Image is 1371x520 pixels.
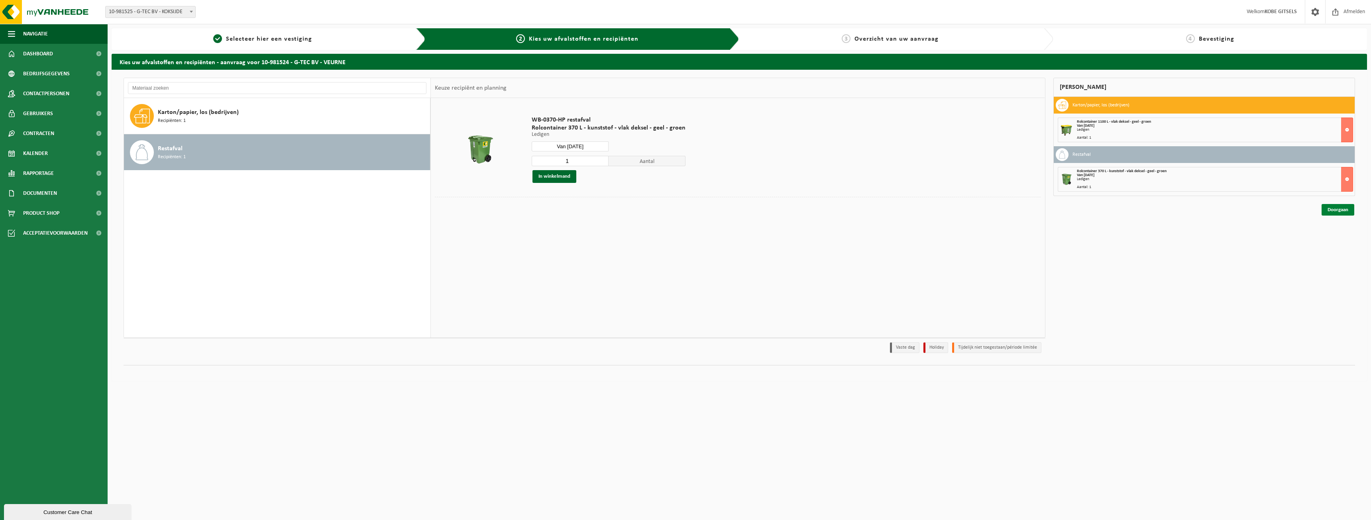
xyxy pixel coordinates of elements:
[158,153,186,161] span: Recipiënten: 1
[609,156,685,166] span: Aantal
[1072,99,1129,112] h3: Karton/papier, los (bedrijven)
[124,134,430,170] button: Restafval Recipiënten: 1
[23,163,54,183] span: Rapportage
[116,34,410,44] a: 1Selecteer hier een vestiging
[1053,78,1355,97] div: [PERSON_NAME]
[516,34,525,43] span: 2
[532,141,609,151] input: Selecteer datum
[124,98,430,134] button: Karton/papier, los (bedrijven) Recipiënten: 1
[226,36,312,42] span: Selecteer hier een vestiging
[4,502,133,520] iframe: chat widget
[923,342,948,353] li: Holiday
[1077,128,1353,132] div: Ledigen
[23,223,88,243] span: Acceptatievoorwaarden
[1077,124,1094,128] strong: Van [DATE]
[532,132,685,137] p: Ledigen
[1077,120,1151,124] span: Rolcontainer 1100 L - vlak deksel - geel - groen
[158,117,186,125] span: Recipiënten: 1
[23,104,53,124] span: Gebruikers
[1077,177,1353,181] div: Ledigen
[1186,34,1195,43] span: 4
[952,342,1041,353] li: Tijdelijk niet toegestaan/période limitée
[890,342,919,353] li: Vaste dag
[854,36,939,42] span: Overzicht van uw aanvraag
[23,44,53,64] span: Dashboard
[23,183,57,203] span: Documenten
[23,64,70,84] span: Bedrijfsgegevens
[1077,169,1167,173] span: Rolcontainer 370 L - kunststof - vlak deksel - geel - groen
[1072,148,1091,161] h3: Restafval
[532,116,685,124] span: WB-0370-HP restafval
[112,54,1367,69] h2: Kies uw afvalstoffen en recipiënten - aanvraag voor 10-981524 - G-TEC BV - VEURNE
[158,144,183,153] span: Restafval
[23,24,48,44] span: Navigatie
[23,203,59,223] span: Product Shop
[532,170,576,183] button: In winkelmand
[529,36,638,42] span: Kies uw afvalstoffen en recipiënten
[1199,36,1234,42] span: Bevestiging
[23,84,69,104] span: Contactpersonen
[532,124,685,132] span: Rolcontainer 370 L - kunststof - vlak deksel - geel - groen
[1077,173,1094,177] strong: Van [DATE]
[23,124,54,143] span: Contracten
[1322,204,1354,216] a: Doorgaan
[158,108,239,117] span: Karton/papier, los (bedrijven)
[1077,185,1353,189] div: Aantal: 1
[23,143,48,163] span: Kalender
[105,6,196,18] span: 10-981525 - G-TEC BV - KOKSIJDE
[128,82,426,94] input: Materiaal zoeken
[1265,9,1297,15] strong: KOBE GITSELS
[431,78,511,98] div: Keuze recipiënt en planning
[106,6,195,18] span: 10-981525 - G-TEC BV - KOKSIJDE
[1077,136,1353,140] div: Aantal: 1
[842,34,850,43] span: 3
[213,34,222,43] span: 1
